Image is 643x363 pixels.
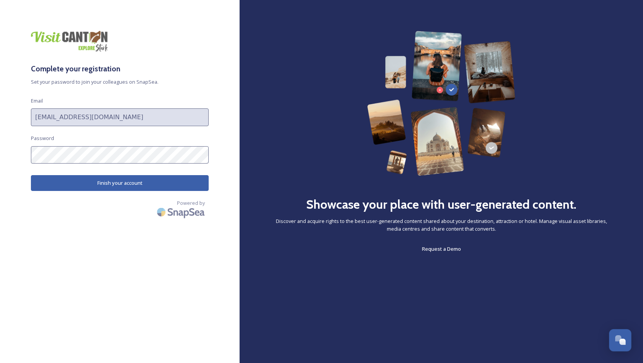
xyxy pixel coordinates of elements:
span: Email [31,97,43,105]
img: 63b42ca75bacad526042e722_Group%20154-p-800.png [367,31,515,176]
span: Set your password to join your colleagues on SnapSea. [31,78,209,86]
span: Discover and acquire rights to the best user-generated content shared about your destination, att... [270,218,612,232]
h3: Complete your registration [31,63,209,74]
button: Open Chat [609,329,631,351]
span: Password [31,135,54,142]
span: Request a Demo [422,245,461,252]
h2: Showcase your place with user-generated content. [306,195,577,214]
a: Request a Demo [422,244,461,253]
img: download.png [31,31,108,52]
img: SnapSea Logo [155,203,209,221]
button: Finish your account [31,175,209,191]
span: Powered by [177,199,205,207]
